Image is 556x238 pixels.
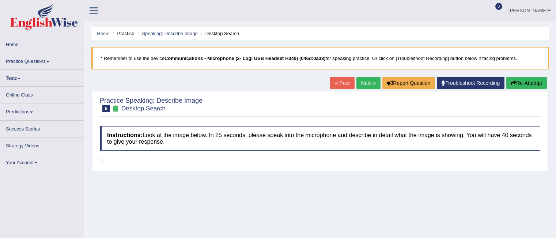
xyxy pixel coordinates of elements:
a: Success Stories [0,121,84,135]
li: Desktop Search [199,30,239,37]
li: Practice [111,30,134,37]
a: Tests [0,70,84,84]
span: 0 [495,3,503,10]
a: Troubleshoot Recording [437,77,504,89]
a: Home [97,31,110,36]
small: Exam occurring question [112,105,120,112]
a: Predictions [0,103,84,118]
a: Practice Questions [0,53,84,67]
a: Home [0,36,84,50]
h4: Look at the image below. In 25 seconds, please speak into the microphone and describe in detail w... [100,126,540,151]
button: Report Question [382,77,435,89]
button: Re-Attempt [506,77,547,89]
a: « Prev [330,77,354,89]
b: Communications - Microphone (2- Logi USB Headset H340) (046d:0a38) [164,56,326,61]
small: Desktop Search [121,105,166,112]
span: 6 [102,105,110,112]
a: Strategy Videos [0,137,84,152]
a: Online Class [0,87,84,101]
h2: Practice Speaking: Describe Image [100,97,203,112]
a: Speaking: Describe Image [142,31,197,36]
b: Instructions: [107,132,143,138]
a: Your Account [0,154,84,169]
blockquote: * Remember to use the device for speaking practice. Or click on [Troubleshoot Recording] button b... [91,47,549,69]
a: Next » [356,77,381,89]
